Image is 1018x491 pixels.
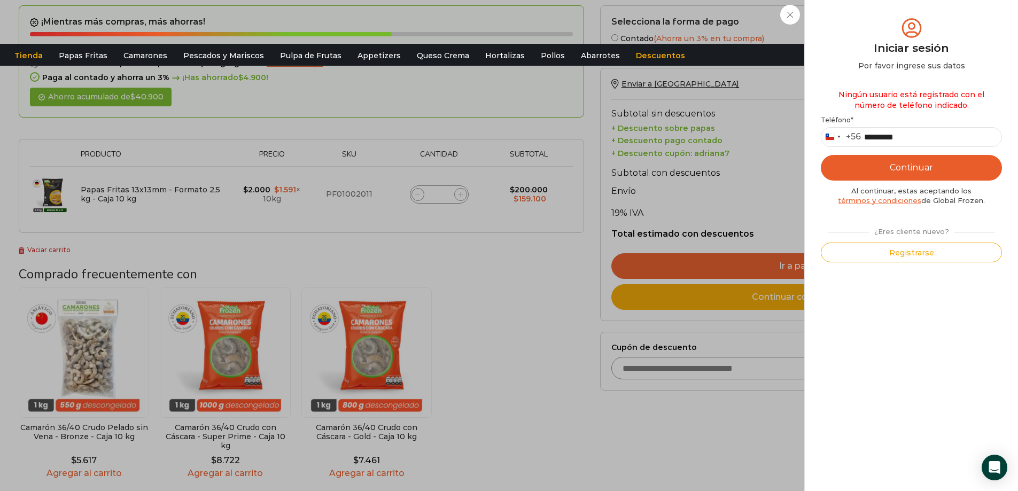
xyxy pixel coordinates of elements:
a: Descuentos [631,45,690,66]
a: Hortalizas [480,45,530,66]
div: Por favor ingrese sus datos [821,60,1002,71]
a: Pulpa de Frutas [275,45,347,66]
button: Continuar [821,155,1002,181]
a: Pescados y Mariscos [178,45,269,66]
a: términos y condiciones [838,196,921,205]
a: Camarones [118,45,173,66]
a: Queso Crema [411,45,475,66]
a: Papas Fritas [53,45,113,66]
img: tabler-icon-user-circle.svg [899,16,924,40]
button: Selected country [821,128,861,146]
a: Appetizers [352,45,406,66]
a: Tienda [9,45,48,66]
div: Open Intercom Messenger [982,455,1007,480]
div: +56 [846,131,861,143]
div: Iniciar sesión [821,40,1002,56]
a: Abarrotes [576,45,625,66]
a: Pollos [535,45,570,66]
button: Registrarse [821,243,1002,262]
div: Al continuar, estas aceptando los de Global Frozen. [821,186,1002,206]
div: Ningún usuario está registrado con el número de teléfono indicado. [821,84,1002,116]
label: Teléfono [821,116,1002,124]
div: ¿Eres cliente nuevo? [822,223,1000,237]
